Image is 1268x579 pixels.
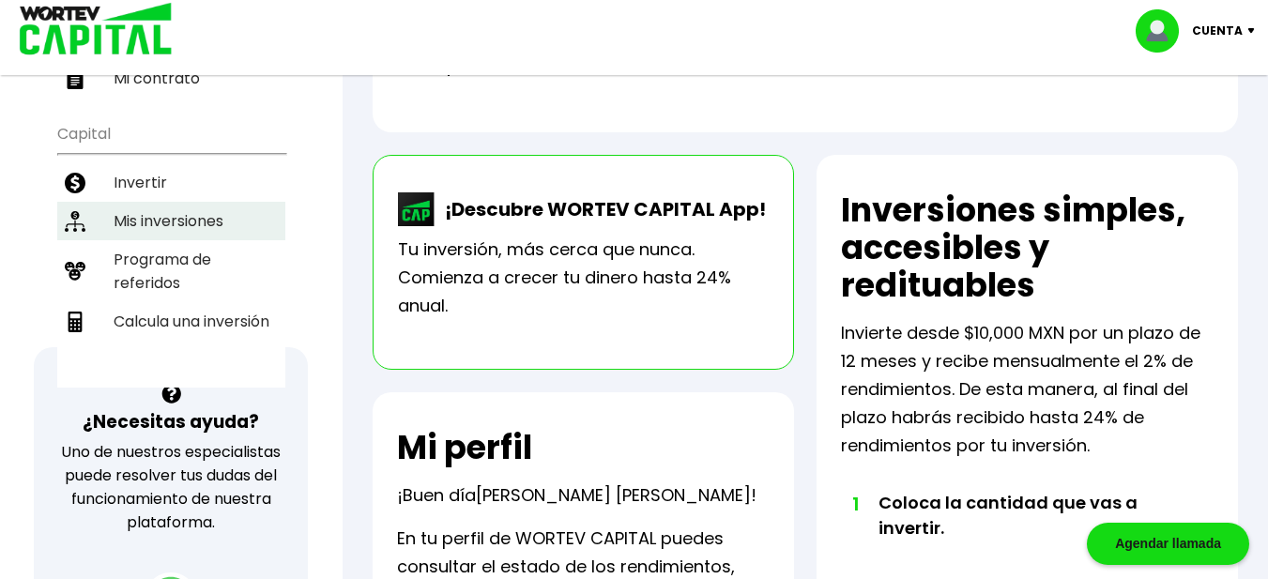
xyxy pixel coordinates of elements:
img: profile-image [1136,9,1192,53]
a: Programa de referidos [57,240,285,302]
a: Calcula una inversión [57,302,285,341]
h3: ¿Necesitas ayuda? [83,408,259,435]
img: icon-down [1243,28,1268,34]
img: invertir-icon.b3b967d7.svg [65,173,85,193]
ul: Capital [57,113,285,388]
p: ¡Descubre WORTEV CAPITAL App! [435,195,766,223]
a: Mis inversiones [57,202,285,240]
a: Mi contrato [57,59,285,98]
a: Invertir [57,163,285,202]
span: 1 [850,490,860,518]
p: Invierte desde $10,000 MXN por un plazo de 12 meses y recibe mensualmente el 2% de rendimientos. ... [841,319,1214,460]
p: Uno de nuestros especialistas puede resolver tus dudas del funcionamiento de nuestra plataforma. [58,440,283,534]
img: contrato-icon.f2db500c.svg [65,69,85,89]
p: Cuenta [1192,17,1243,45]
p: ¡Buen día ! [397,481,756,510]
span: [PERSON_NAME] [PERSON_NAME] [476,483,751,507]
h2: Inversiones simples, accesibles y redituables [841,191,1214,304]
div: Agendar llamada [1087,523,1249,565]
img: recomiendanos-icon.9b8e9327.svg [65,261,85,282]
img: wortev-capital-app-icon [398,192,435,226]
img: calculadora-icon.17d418c4.svg [65,312,85,332]
img: inversiones-icon.6695dc30.svg [65,211,85,232]
h2: Mi perfil [397,429,532,466]
p: Tu inversión, más cerca que nunca. Comienza a crecer tu dinero hasta 24% anual. [398,236,769,320]
li: Coloca la cantidad que vas a invertir. [878,490,1176,576]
